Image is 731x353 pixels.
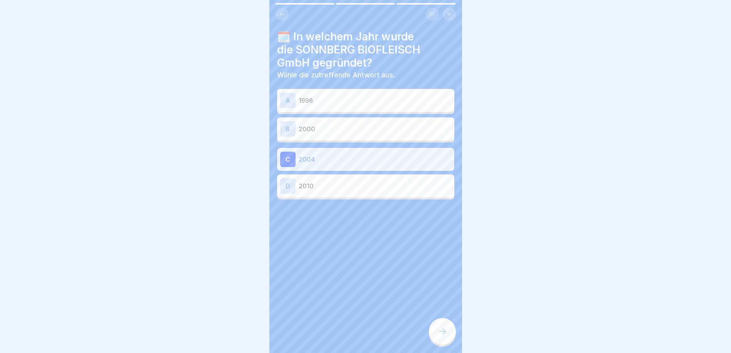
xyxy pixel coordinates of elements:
div: C [280,152,296,167]
p: 1996 [299,96,451,105]
p: 2000 [299,124,451,134]
p: 2004 [299,155,451,164]
div: B [280,121,296,137]
p: 2010 [299,181,451,191]
div: D [280,178,296,194]
div: A [280,93,296,108]
h4: 🗓️ In welchem Jahr wurde die SONNBERG BIOFLEISCH GmbH gegründet? [277,30,454,69]
p: Wähle die zutreffende Antwort aus. [277,71,454,79]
